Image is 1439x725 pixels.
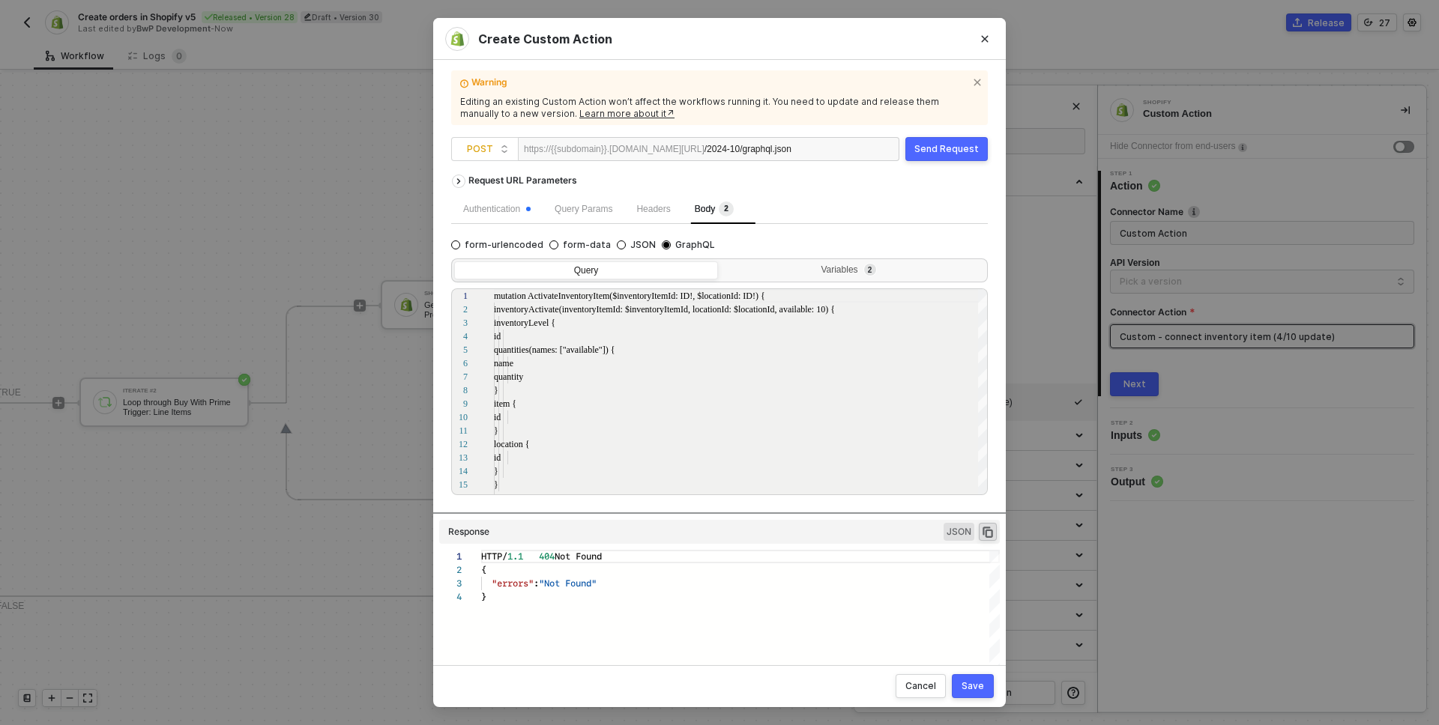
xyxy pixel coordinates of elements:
[494,318,555,328] span: inventoryLevel {
[494,493,498,503] span: }
[695,204,734,214] span: Body
[445,491,468,505] div: 16
[724,204,728,213] span: 2
[463,202,531,216] div: Authentication
[539,576,597,590] span: "Not Found"
[481,589,486,604] span: }
[445,370,468,383] div: 7
[705,138,797,162] div: /2024-10/graphql.json
[981,525,995,539] span: icon-copy-paste
[558,239,611,251] span: form-data
[494,466,498,476] span: }
[944,523,974,541] span: JSON
[555,204,612,214] span: Query Params
[494,385,498,395] span: }
[445,303,468,316] div: 2
[494,291,684,301] span: mutation ActivateInventoryItem($inventoryItemId: I
[494,371,523,382] span: quantity
[494,358,513,368] span: name
[461,167,585,194] div: Request URL Parameters
[729,264,974,276] div: Variables
[481,550,482,563] textarea: Editor content;Press Alt+F1 for Accessibility Options.
[671,239,715,251] span: GraphQL
[534,576,539,590] span: :
[494,479,498,490] span: }
[952,674,994,698] button: Save
[445,27,994,51] div: Create Custom Action
[481,562,486,577] span: {
[445,330,468,343] div: 4
[896,674,946,698] button: Cancel
[492,576,534,590] span: "errors"
[494,412,501,422] span: id
[524,138,705,160] div: https://{{subdomain}}.[DOMAIN_NAME][URL]
[507,549,523,563] span: 1.1
[684,291,765,301] span: D!, $locationId: ID!) {
[439,550,462,563] div: 1
[494,425,498,436] span: }
[445,464,468,478] div: 14
[494,452,501,463] span: id
[494,398,516,409] span: item {
[626,239,656,251] span: JSON
[864,264,876,276] sup: 2
[445,289,468,303] div: 1
[445,410,468,424] div: 10
[445,343,468,357] div: 5
[579,108,675,119] a: Learn more about it↗
[455,262,717,283] div: Query
[453,179,465,185] span: icon-arrow-right
[494,304,674,315] span: inventoryActivate(inventoryItemId: $inventoryIte
[460,239,543,251] span: form-urlencoded
[494,345,615,355] span: quantities(names: ["available"]) {
[448,526,489,538] div: Response
[494,289,495,303] textarea: Editor content;Press Alt+F1 for Accessibility Options.
[445,424,468,437] div: 11
[439,577,462,590] div: 3
[439,563,462,577] div: 2
[445,397,468,410] div: 9
[539,549,555,563] span: 404
[962,680,984,692] div: Save
[445,383,468,397] div: 8
[445,316,468,330] div: 3
[445,437,468,451] div: 12
[555,549,602,563] span: Not Found
[964,18,1006,60] button: Close
[494,331,501,342] span: id
[460,96,979,119] div: Editing an existing Custom Action won’t affect the workflows running it. You need to update and r...
[905,137,988,161] button: Send Request
[445,451,468,464] div: 13
[868,266,872,274] span: 2
[719,201,734,216] sup: 2
[674,304,835,315] span: mId, locationId: $locationId, available: 10) {
[467,138,509,160] span: POST
[973,75,985,87] span: icon-close
[905,680,936,692] div: Cancel
[445,478,468,491] div: 15
[471,76,967,93] span: Warning
[445,357,468,370] div: 6
[494,439,529,449] span: location {
[636,204,670,214] span: Headers
[914,143,979,155] div: Send Request
[439,590,462,604] div: 4
[450,31,465,46] img: integration-icon
[481,549,507,563] span: HTTP/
